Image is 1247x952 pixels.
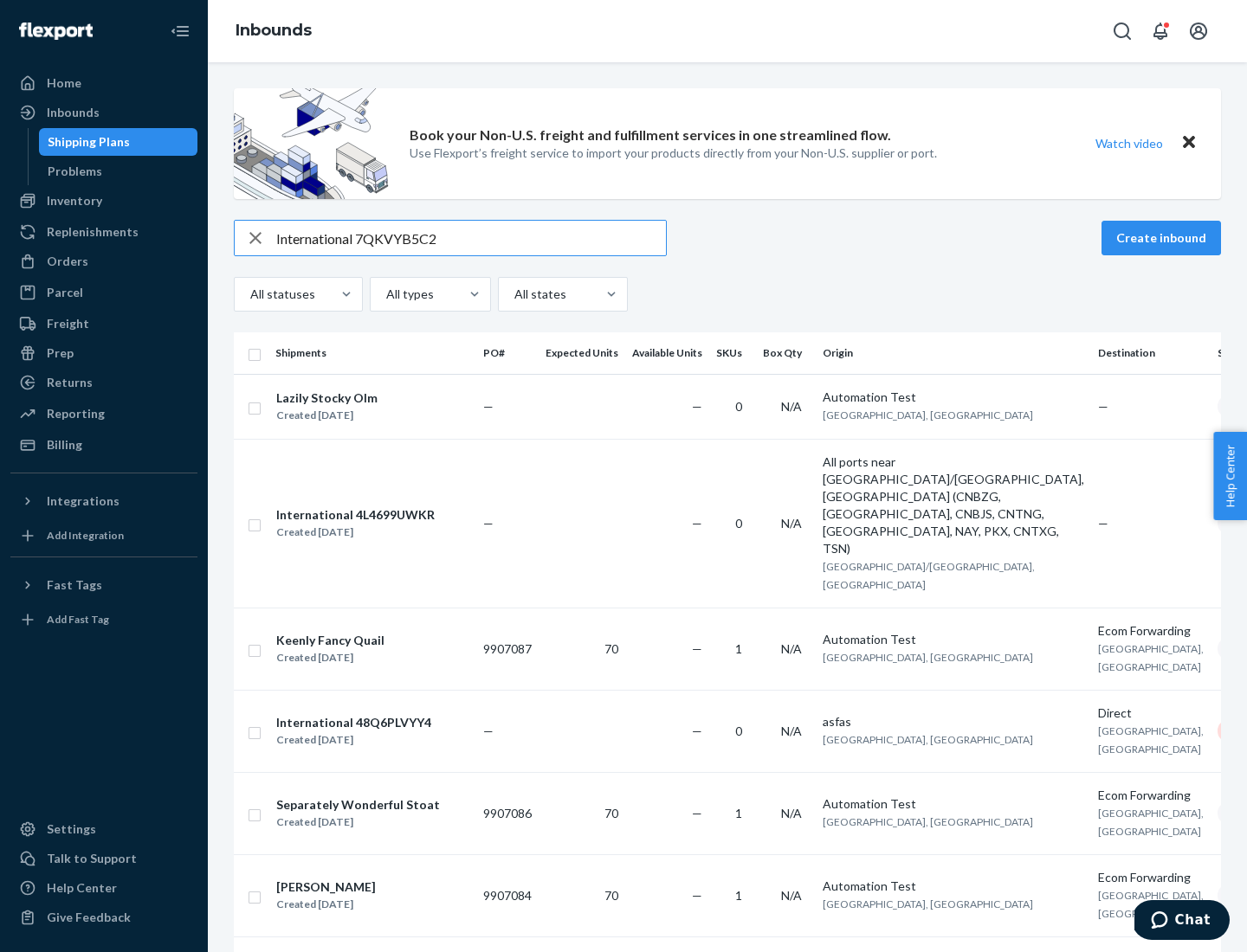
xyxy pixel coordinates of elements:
button: Fast Tags [10,571,197,599]
div: Returns [47,374,93,391]
span: 70 [604,888,618,903]
span: — [692,516,702,531]
div: Replenishments [47,223,139,241]
th: Expected Units [539,332,625,374]
div: Add Fast Tag [47,612,109,627]
span: 1 [735,888,742,903]
div: Created [DATE] [276,524,435,541]
span: 0 [735,516,742,531]
a: Freight [10,310,197,338]
div: Settings [47,820,96,838]
img: Flexport logo [19,23,93,40]
button: Watch video [1084,131,1174,156]
div: Keenly Fancy Quail [276,632,384,649]
div: Orders [47,253,88,270]
div: Ecom Forwarding [1098,787,1204,804]
td: 9907084 [476,854,539,936]
div: Give Feedback [47,909,131,926]
button: Close Navigation [163,14,197,48]
iframe: Opens a widget where you can chat to one of our agents [1134,900,1230,943]
a: Inbounds [236,21,312,40]
a: Inbounds [10,99,197,126]
div: Reporting [47,405,105,422]
div: Created [DATE] [276,649,384,666]
a: Problems [39,158,198,185]
div: Automation Test [823,389,1084,406]
a: Inventory [10,187,197,215]
button: Close [1178,131,1200,156]
div: Created [DATE] [276,896,376,913]
span: [GEOGRAPHIC_DATA], [GEOGRAPHIC_DATA] [1098,807,1204,838]
span: 1 [735,806,742,820]
th: Shipments [268,332,476,374]
div: Prep [47,344,74,362]
div: Created [DATE] [276,731,431,749]
button: Create inbound [1102,221,1221,255]
th: SKUs [709,332,756,374]
div: Automation Test [823,878,1084,895]
button: Open Search Box [1105,14,1140,48]
span: N/A [781,888,802,903]
span: — [692,399,702,414]
div: Billing [47,436,82,453]
a: Prep [10,339,197,367]
span: — [483,724,494,738]
div: International 4L4699UWKR [276,506,435,524]
div: Automation Test [823,795,1084,813]
p: Book your Non-U.S. freight and fulfillment services in one streamlined flow. [410,125,891,145]
div: Freight [47,315,89,332]
a: Billing [10,431,197,459]
span: 70 [604,641,618,656]
input: All types [384,286,386,303]
input: All statuses [249,286,250,303]
span: [GEOGRAPHIC_DATA], [GEOGRAPHIC_DATA] [1098,642,1204,673]
a: Settings [10,815,197,843]
span: — [692,806,702,820]
input: Search inbounds by name, destination, msku... [276,221,666,255]
span: N/A [781,516,802,531]
span: [GEOGRAPHIC_DATA], [GEOGRAPHIC_DATA] [823,408,1033,421]
span: N/A [781,724,802,738]
input: All states [513,286,514,303]
div: Automation Test [823,631,1084,648]
a: Add Fast Tag [10,606,197,634]
div: Integrations [47,492,120,510]
th: Box Qty [756,332,816,374]
td: 9907087 [476,608,539,690]
a: Replenishments [10,218,197,246]
button: Open account menu [1181,14,1216,48]
div: Shipping Plans [48,133,130,151]
a: Help Center [10,874,197,902]
span: — [483,399,494,414]
span: N/A [781,806,802,820]
th: Destination [1091,332,1211,374]
span: [GEOGRAPHIC_DATA], [GEOGRAPHIC_DATA] [823,897,1033,910]
span: 70 [604,806,618,820]
ol: breadcrumbs [222,6,326,56]
span: — [692,888,702,903]
span: [GEOGRAPHIC_DATA], [GEOGRAPHIC_DATA] [1098,889,1204,920]
span: N/A [781,641,802,656]
div: Parcel [47,284,83,301]
a: Home [10,69,197,97]
span: — [692,724,702,738]
div: Separately Wonderful Stoat [276,796,440,814]
div: All ports near [GEOGRAPHIC_DATA]/[GEOGRAPHIC_DATA], [GEOGRAPHIC_DATA] (CNBZG, [GEOGRAPHIC_DATA], ... [823,453,1084,557]
a: Reporting [10,400,197,428]
button: Help Center [1213,432,1247,520]
a: Add Integration [10,522,197,550]
th: Origin [816,332,1091,374]
div: Fast Tags [47,576,102,594]
div: Ecom Forwarding [1098,869,1204,886]
button: Talk to Support [10,845,197,872]
div: Problems [48,163,102,180]
div: International 48Q6PLVYY4 [276,714,431,731]
div: Created [DATE] [276,407,378,424]
div: Created [DATE] [276,814,440,831]
div: Lazily Stocky Olm [276,389,378,407]
div: Ecom Forwarding [1098,622,1204,640]
a: Parcel [10,279,197,306]
p: Use Flexport’s freight service to import your products directly from your Non-U.S. supplier or port. [410,145,937,162]
button: Open notifications [1143,14,1178,48]
span: — [1098,399,1108,414]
